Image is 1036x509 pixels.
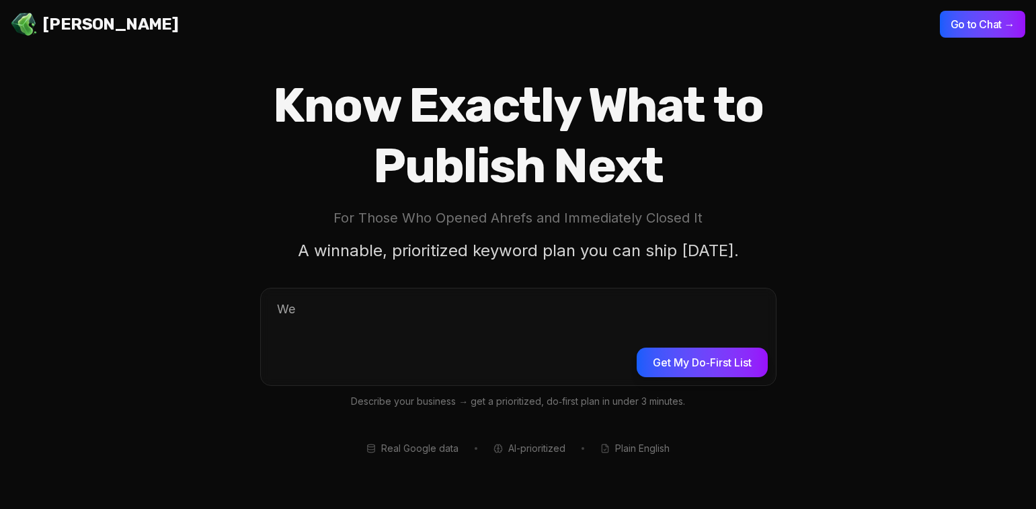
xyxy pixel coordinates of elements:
img: Jello SEO Logo [11,11,38,38]
p: Describe your business → get a prioritized, do‑first plan in under 3 minutes. [260,394,776,409]
span: AI-prioritized [508,442,565,455]
p: A winnable, prioritized keyword plan you can ship [DATE]. [290,235,747,266]
button: Go to Chat → [940,11,1025,38]
h1: Know Exactly What to Publish Next [217,75,820,196]
span: Plain English [615,442,670,455]
a: Go to Chat → [940,17,1025,31]
span: Real Google data [381,442,459,455]
span: [PERSON_NAME] [43,13,178,35]
p: For Those Who Opened Ahrefs and Immediately Closed It [217,207,820,229]
button: Get My Do‑First List [637,348,767,377]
